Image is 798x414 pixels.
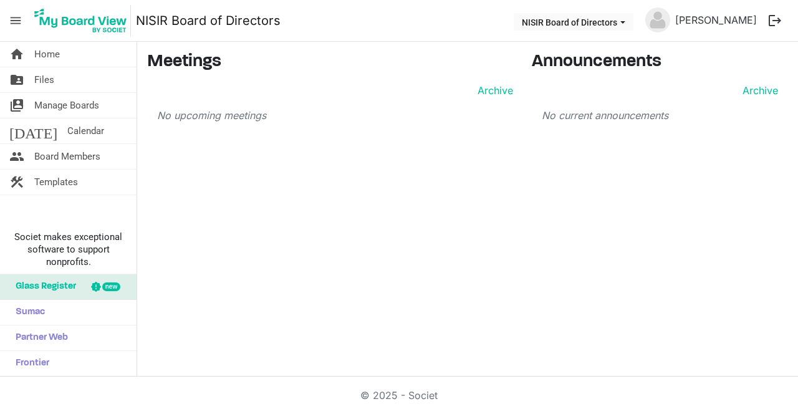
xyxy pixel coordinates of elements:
a: Archive [473,83,513,98]
p: No current announcements [542,108,778,123]
a: [PERSON_NAME] [670,7,762,32]
span: Societ makes exceptional software to support nonprofits. [6,231,131,268]
span: Frontier [9,351,49,376]
span: Sumac [9,300,45,325]
img: no-profile-picture.svg [645,7,670,32]
span: switch_account [9,93,24,118]
h3: Meetings [147,52,513,73]
span: Files [34,67,54,92]
a: My Board View Logo [31,5,136,36]
a: NISIR Board of Directors [136,8,281,33]
button: logout [762,7,788,34]
span: Glass Register [9,274,76,299]
span: [DATE] [9,118,57,143]
span: folder_shared [9,67,24,92]
span: people [9,144,24,169]
a: Archive [738,83,778,98]
span: Manage Boards [34,93,99,118]
span: Board Members [34,144,100,169]
span: menu [4,9,27,32]
span: Calendar [67,118,104,143]
p: No upcoming meetings [157,108,513,123]
a: © 2025 - Societ [360,389,438,402]
span: construction [9,170,24,195]
h3: Announcements [532,52,788,73]
span: Partner Web [9,325,68,350]
button: NISIR Board of Directors dropdownbutton [514,13,633,31]
span: home [9,42,24,67]
span: Templates [34,170,78,195]
img: My Board View Logo [31,5,131,36]
div: new [102,282,120,291]
span: Home [34,42,60,67]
